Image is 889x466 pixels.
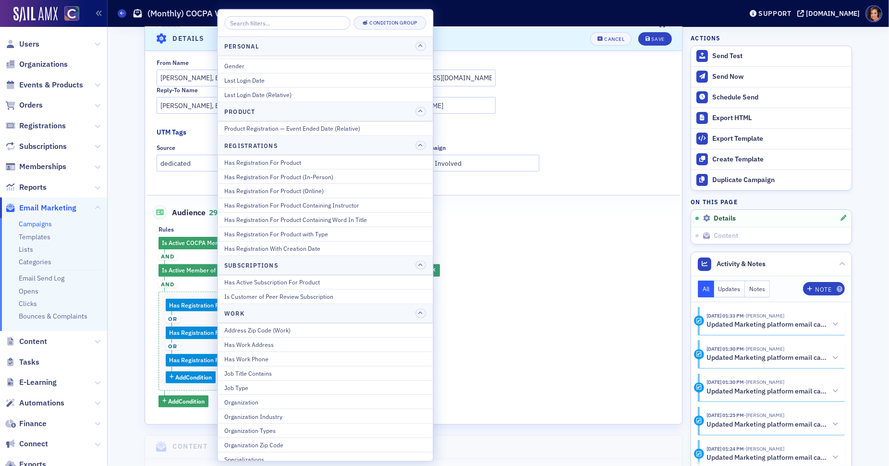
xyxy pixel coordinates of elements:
div: [Committee] Diversity, Equity, and Inclusion (DE&I) Committee [158,264,440,277]
div: [DOMAIN_NAME] [806,9,860,18]
button: Address Zip Code (Work) [218,323,433,337]
div: Source [157,144,175,151]
span: Katie Foo [744,379,785,385]
button: Organization Zip Code [218,438,433,452]
a: Finance [5,418,47,429]
div: Product Registration — Event Ended Date (Relative) [225,124,426,133]
div: Condition Group [369,20,417,25]
div: Organization Zip Code [225,441,426,449]
button: All [698,281,714,297]
img: SailAMX [13,7,58,22]
div: Gender [225,61,426,70]
div: Last Login Date [225,76,426,85]
div: DE&I [166,354,373,367]
span: Users [19,39,39,49]
button: Duplicate Campaign [691,170,852,190]
a: View Homepage [58,6,79,23]
span: Has Registration For Product Containing Word In Title [169,329,313,336]
button: Organization Industry [218,409,433,423]
div: Rules [158,226,174,233]
div: Activity [694,449,704,459]
span: Organizations [19,59,68,70]
a: Connect [5,439,48,449]
button: Has Registration With Creation Date [218,241,433,255]
div: UTM Tags [157,127,186,137]
a: Events & Products [5,80,83,90]
button: Has Active Subscription For Product [218,275,433,289]
button: Has Registration For Product (Online) [218,184,433,198]
a: Registrations [5,121,66,131]
span: or [166,343,180,351]
span: Content [19,336,47,347]
div: Has Registration For Product with Type [225,230,426,238]
span: Registrations [19,121,66,131]
span: Reports [19,182,47,193]
button: Updates [714,281,745,297]
div: Schedule Send [712,93,847,102]
div: Activity [694,416,704,426]
span: Activity & Notes [717,259,766,269]
span: Add Condition [175,373,212,381]
button: Note [803,282,845,295]
span: Finance [19,418,47,429]
button: and [158,277,177,292]
span: and [158,281,177,288]
a: Export HTML [691,108,852,128]
button: Has Registration For Product (In-Person) [218,169,433,184]
button: Last Login Date (Relative) [218,87,433,102]
div: Has Registration For Product Containing Word In Title [225,215,426,224]
button: Updated Marketing platform email campaign: (Monthly) COCPA Volunteer/Get Involved | [DATE] [707,353,839,363]
span: Automations [19,398,64,408]
button: and [158,249,177,265]
a: E-Learning [5,377,57,388]
a: Subscriptions [5,141,67,152]
span: and [158,253,177,261]
div: Job Type [225,383,426,392]
div: From Name [157,59,189,66]
button: Organization [218,394,433,409]
span: E-Learning [19,377,57,388]
span: Katie Foo [744,345,785,352]
div: Has Work Phone [225,355,426,363]
button: Last Login Date [218,73,433,87]
button: AddCondition [166,371,216,383]
h5: Updated Marketing platform email campaign: (Monthly) COCPA Volunteer/Get Involved | [DATE] [707,454,829,462]
h4: Content [173,441,208,452]
a: Categories [19,258,51,266]
span: Katie Foo [744,412,785,418]
div: Has Active Subscription For Product [225,278,426,286]
span: Events & Products [19,80,83,90]
a: Export Template [691,128,852,149]
span: Tasks [19,357,39,368]
button: Has Work Address [218,337,433,352]
div: Last Login Date (Relative) [225,90,426,99]
div: Send Test [712,52,847,61]
span: Has Registration For Product Containing Word In Title [169,301,313,309]
div: Has Registration For Product [225,158,426,166]
div: Support [758,9,792,18]
input: Search filters... [225,16,351,30]
button: Organization Types [218,423,433,438]
h5: Updated Marketing platform email campaign: (Monthly) COCPA Volunteer/Get Involved | [DATE] [707,320,829,329]
a: Users [5,39,39,49]
div: Has Registration With Creation Date [225,244,426,253]
span: Email Marketing [19,203,76,213]
a: Campaigns [19,220,52,228]
time: 9/23/2025 01:33 PM [707,312,744,319]
button: Schedule Send [691,87,852,108]
div: Save [652,36,665,41]
span: Profile [865,5,882,22]
span: Content [714,232,739,240]
a: Opens [19,287,38,295]
div: Reply-To Name [157,86,198,94]
div: See Me [166,327,378,339]
div: Has Registration For Product Containing Instructor [225,201,426,209]
span: Has Registration For Product Containing Word In Title [169,356,313,364]
a: Clicks [19,299,37,308]
a: Memberships [5,161,66,172]
span: Add Condition [168,397,205,405]
a: Bounces & Complaints [19,312,87,320]
a: Email Send Log [19,274,64,282]
span: 299 Subscribers [209,208,347,217]
div: Organization [225,397,426,406]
